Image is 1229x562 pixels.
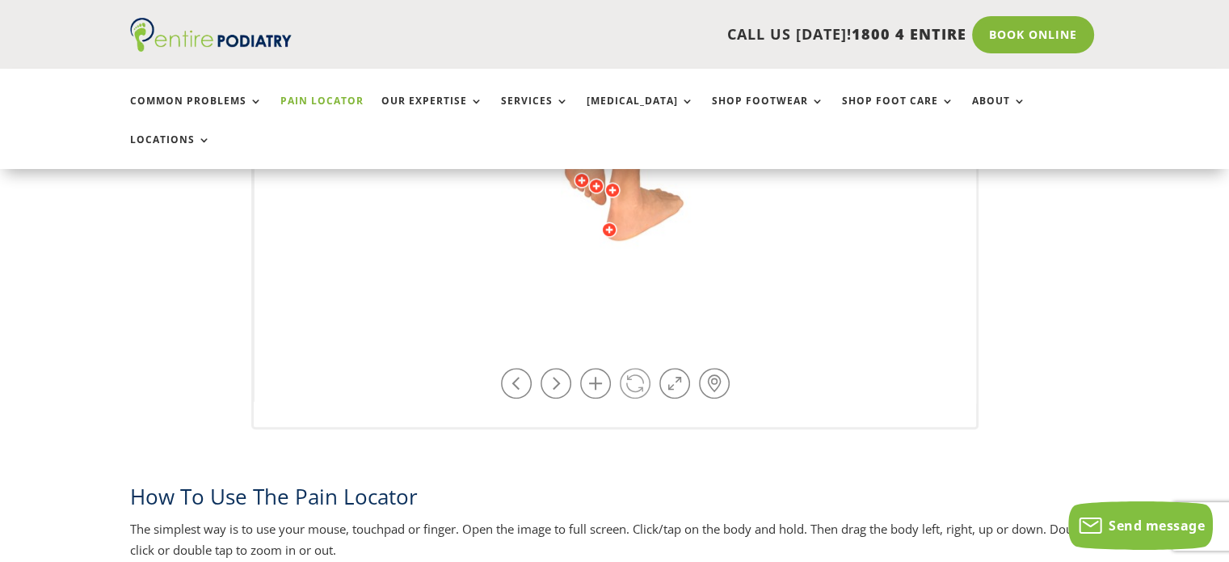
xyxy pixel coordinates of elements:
a: Rotate left [501,368,532,399]
a: Our Expertise [381,95,483,130]
img: logo (1) [130,18,292,52]
h2: How To Use The Pain Locator [130,482,1100,519]
a: Full Screen on / off [659,368,690,399]
a: [MEDICAL_DATA] [587,95,694,130]
a: Zoom in / out [580,368,611,399]
a: Play / Stop [620,368,650,399]
a: Common Problems [130,95,263,130]
a: Shop Footwear [712,95,824,130]
a: Book Online [972,16,1094,53]
a: Services [501,95,569,130]
a: Shop Foot Care [842,95,954,130]
a: Locations [130,134,211,169]
a: Hot-spots on / off [699,368,730,399]
a: Entire Podiatry [130,39,292,55]
span: 1800 4 ENTIRE [852,24,966,44]
button: Send message [1068,501,1213,550]
a: About [972,95,1026,130]
a: Rotate right [541,368,571,399]
p: CALL US [DATE]! [354,24,966,45]
a: Pain Locator [280,95,364,130]
span: Send message [1109,517,1205,535]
